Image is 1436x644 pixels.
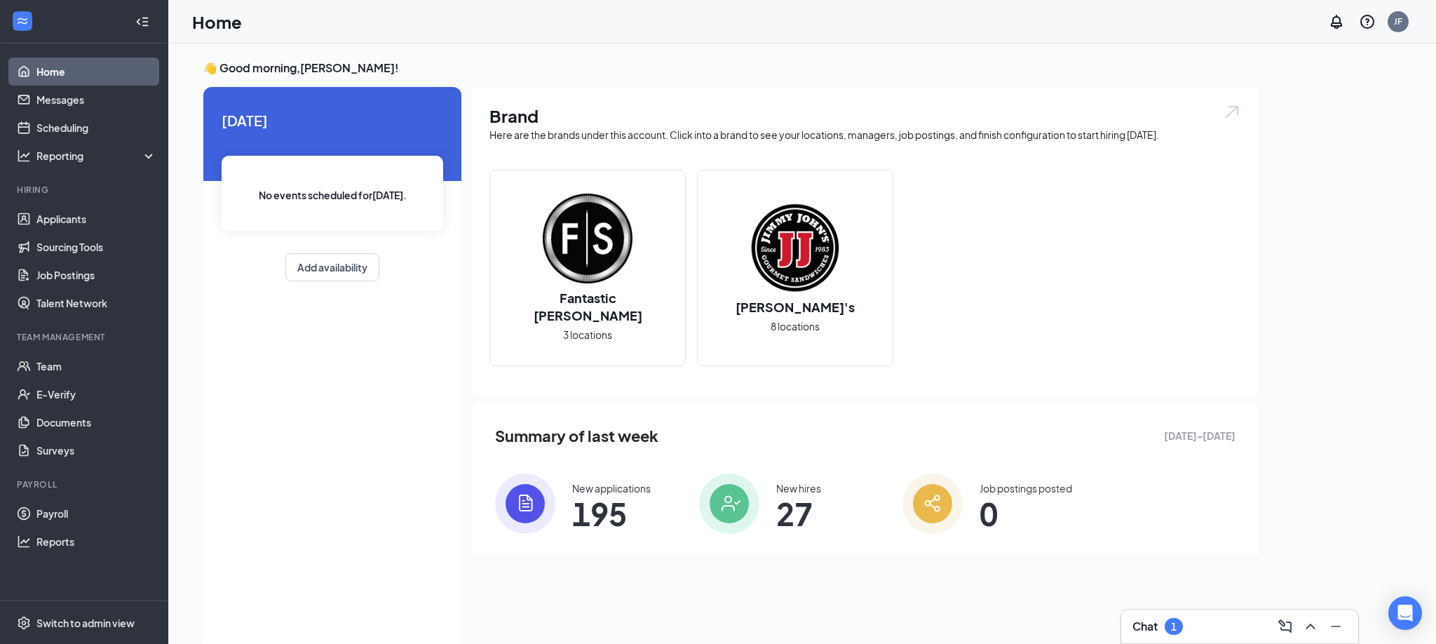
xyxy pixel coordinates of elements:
[222,109,443,131] span: [DATE]
[776,501,821,526] span: 27
[17,478,154,490] div: Payroll
[572,481,651,495] div: New applications
[495,424,658,448] span: Summary of last week
[902,474,963,534] img: icon
[1274,615,1296,638] button: ComposeMessage
[776,481,821,495] div: New hires
[36,149,157,163] div: Reporting
[1327,618,1344,635] svg: Minimize
[771,318,820,334] span: 8 locations
[1394,15,1402,27] div: JF
[495,474,555,534] img: icon
[285,253,379,281] button: Add availability
[203,60,1258,76] h3: 👋 Good morning, [PERSON_NAME] !
[750,203,840,293] img: Jimmy John's
[722,298,869,316] h2: [PERSON_NAME]'s
[1171,621,1177,633] div: 1
[17,184,154,196] div: Hiring
[980,501,1072,526] span: 0
[36,528,156,556] a: Reports
[17,616,31,630] svg: Settings
[36,289,156,317] a: Talent Network
[1302,618,1319,635] svg: ChevronUp
[489,104,1241,128] h1: Brand
[36,114,156,142] a: Scheduling
[1223,104,1241,120] img: open.6027fd2a22e1237b5b06.svg
[1164,428,1235,443] span: [DATE] - [DATE]
[699,474,759,534] img: icon
[36,380,156,408] a: E-Verify
[1132,619,1158,634] h3: Chat
[572,501,651,526] span: 195
[36,58,156,86] a: Home
[259,187,407,203] span: No events scheduled for [DATE] .
[15,14,29,28] svg: WorkstreamLogo
[543,194,632,283] img: Fantastic Sams
[36,86,156,114] a: Messages
[135,15,149,29] svg: Collapse
[36,616,135,630] div: Switch to admin view
[36,436,156,464] a: Surveys
[36,205,156,233] a: Applicants
[36,408,156,436] a: Documents
[17,149,31,163] svg: Analysis
[980,481,1072,495] div: Job postings posted
[1299,615,1322,638] button: ChevronUp
[36,352,156,380] a: Team
[36,261,156,289] a: Job Postings
[1359,13,1376,30] svg: QuestionInfo
[1277,618,1294,635] svg: ComposeMessage
[1388,596,1422,630] div: Open Intercom Messenger
[490,289,685,324] h2: Fantastic [PERSON_NAME]
[36,499,156,528] a: Payroll
[1328,13,1345,30] svg: Notifications
[192,10,242,34] h1: Home
[563,327,612,342] span: 3 locations
[1325,615,1347,638] button: Minimize
[36,233,156,261] a: Sourcing Tools
[17,331,154,343] div: Team Management
[489,128,1241,142] div: Here are the brands under this account. Click into a brand to see your locations, managers, job p...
